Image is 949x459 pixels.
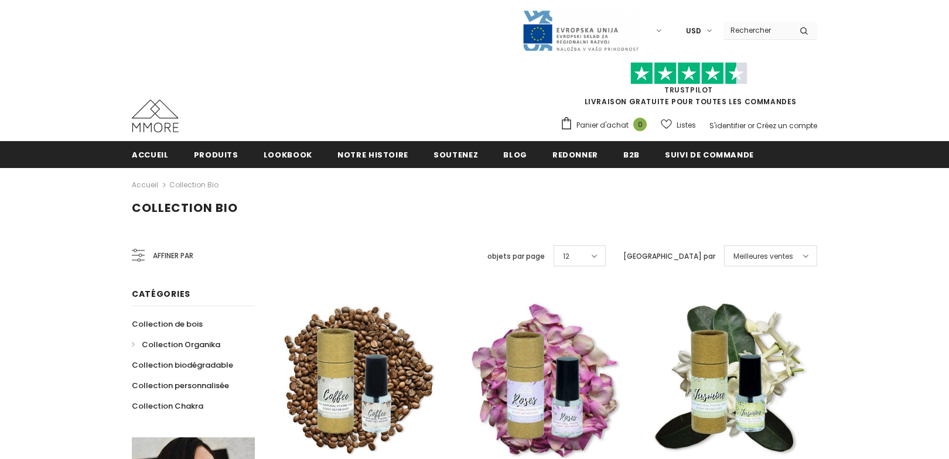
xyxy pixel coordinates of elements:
a: Accueil [132,141,169,167]
span: LIVRAISON GRATUITE POUR TOUTES LES COMMANDES [560,67,817,107]
a: Produits [194,141,238,167]
span: Collection de bois [132,318,203,330]
span: soutenez [433,149,478,160]
a: Collection personnalisée [132,375,229,396]
span: Notre histoire [337,149,408,160]
label: [GEOGRAPHIC_DATA] par [623,251,715,262]
a: Accueil [132,178,158,192]
a: soutenez [433,141,478,167]
span: Collection Bio [132,200,238,216]
img: Javni Razpis [522,9,639,52]
a: Collection biodégradable [132,355,233,375]
a: Blog [503,141,527,167]
span: 12 [563,251,569,262]
span: USD [686,25,701,37]
a: Collection Bio [169,180,219,190]
span: Collection Chakra [132,400,203,412]
a: Listes [661,115,696,135]
span: Listes [677,119,696,131]
a: Créez un compte [756,121,817,131]
span: Accueil [132,149,169,160]
a: Collection de bois [132,314,203,334]
span: Blog [503,149,527,160]
span: Collection biodégradable [132,359,233,371]
span: Collection Organika [142,339,220,350]
span: Collection personnalisée [132,380,229,391]
label: objets par page [487,251,545,262]
span: B2B [623,149,640,160]
input: Search Site [723,22,791,39]
a: Suivi de commande [665,141,754,167]
span: Redonner [552,149,598,160]
a: S'identifier [709,121,746,131]
span: Suivi de commande [665,149,754,160]
a: Notre histoire [337,141,408,167]
span: Affiner par [153,249,193,262]
a: Javni Razpis [522,25,639,35]
a: Collection Chakra [132,396,203,416]
span: Catégories [132,288,190,300]
a: Lookbook [264,141,312,167]
a: Panier d'achat 0 [560,117,653,134]
img: Faites confiance aux étoiles pilotes [630,62,747,85]
a: TrustPilot [664,85,713,95]
img: Cas MMORE [132,100,179,132]
a: Redonner [552,141,598,167]
span: Panier d'achat [576,119,629,131]
a: Collection Organika [132,334,220,355]
span: Produits [194,149,238,160]
span: or [747,121,755,131]
span: Lookbook [264,149,312,160]
a: B2B [623,141,640,167]
span: 0 [633,118,647,131]
span: Meilleures ventes [733,251,793,262]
